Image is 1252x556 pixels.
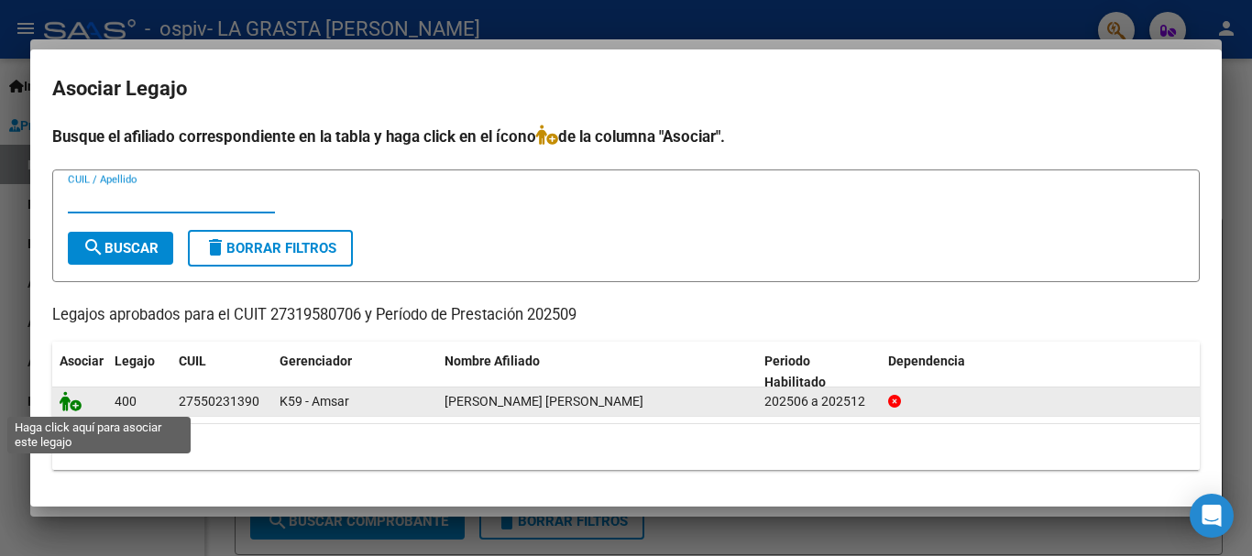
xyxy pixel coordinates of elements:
[52,304,1200,327] p: Legajos aprobados para el CUIT 27319580706 y Período de Prestación 202509
[115,394,137,409] span: 400
[179,391,259,412] div: 27550231390
[764,391,873,412] div: 202506 a 202512
[204,236,226,258] mat-icon: delete
[272,342,437,402] datatable-header-cell: Gerenciador
[764,354,826,389] span: Periodo Habilitado
[171,342,272,402] datatable-header-cell: CUIL
[445,394,643,409] span: VILUMBRALES FRANCESCA AYLEN
[52,342,107,402] datatable-header-cell: Asociar
[280,394,349,409] span: K59 - Amsar
[445,354,540,368] span: Nombre Afiliado
[437,342,757,402] datatable-header-cell: Nombre Afiliado
[82,240,159,256] span: Buscar
[82,236,104,258] mat-icon: search
[204,240,336,256] span: Borrar Filtros
[888,354,965,368] span: Dependencia
[60,354,104,368] span: Asociar
[52,125,1200,148] h4: Busque el afiliado correspondiente en la tabla y haga click en el ícono de la columna "Asociar".
[881,342,1201,402] datatable-header-cell: Dependencia
[107,342,171,402] datatable-header-cell: Legajo
[115,354,155,368] span: Legajo
[188,230,353,267] button: Borrar Filtros
[1190,494,1234,538] div: Open Intercom Messenger
[52,71,1200,106] h2: Asociar Legajo
[68,232,173,265] button: Buscar
[179,354,206,368] span: CUIL
[757,342,881,402] datatable-header-cell: Periodo Habilitado
[52,424,1200,470] div: 1 registros
[280,354,352,368] span: Gerenciador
